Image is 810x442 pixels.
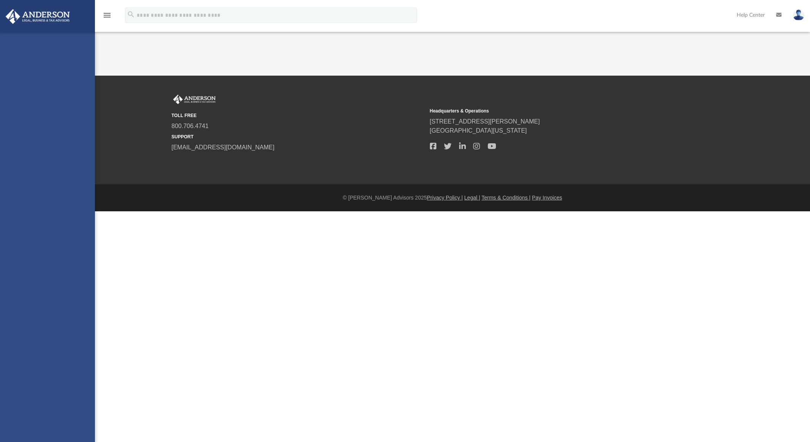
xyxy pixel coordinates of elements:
[172,95,217,105] img: Anderson Advisors Platinum Portal
[103,11,112,20] i: menu
[427,195,463,201] a: Privacy Policy |
[172,133,425,140] small: SUPPORT
[430,118,540,125] a: [STREET_ADDRESS][PERSON_NAME]
[464,195,480,201] a: Legal |
[95,194,810,202] div: © [PERSON_NAME] Advisors 2025
[127,10,135,19] i: search
[172,123,209,129] a: 800.706.4741
[532,195,562,201] a: Pay Invoices
[793,10,804,21] img: User Pic
[3,9,72,24] img: Anderson Advisors Platinum Portal
[103,14,112,20] a: menu
[482,195,531,201] a: Terms & Conditions |
[430,127,527,134] a: [GEOGRAPHIC_DATA][US_STATE]
[172,112,425,119] small: TOLL FREE
[172,144,275,151] a: [EMAIL_ADDRESS][DOMAIN_NAME]
[430,108,683,114] small: Headquarters & Operations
